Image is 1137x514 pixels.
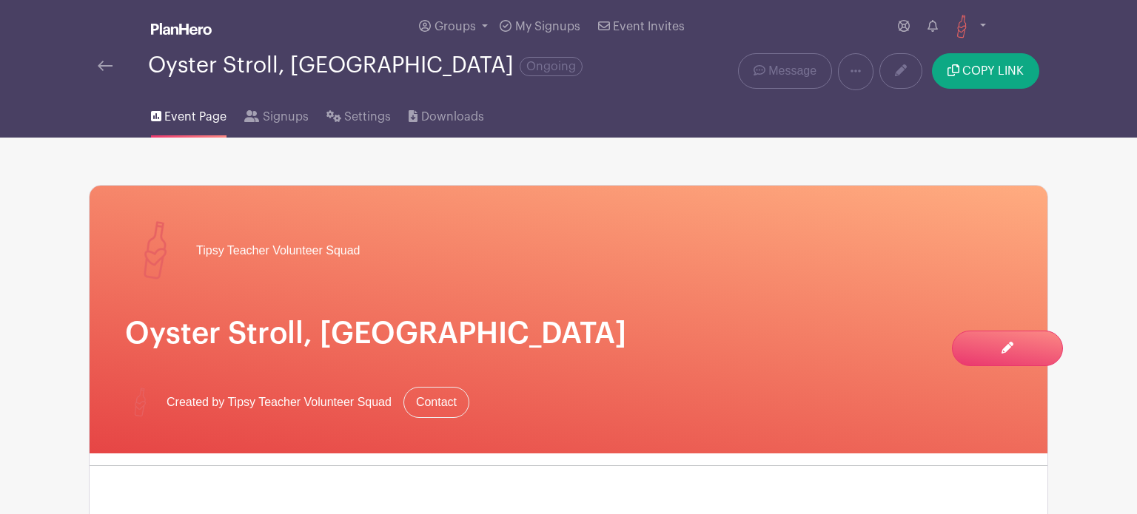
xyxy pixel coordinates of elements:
img: square%20logo.png [950,15,973,38]
span: Event Invites [613,21,685,33]
img: logo_white-6c42ec7e38ccf1d336a20a19083b03d10ae64f83f12c07503d8b9e83406b4c7d.svg [151,23,212,35]
a: Downloads [409,90,483,138]
a: Signups [244,90,308,138]
a: Settings [326,90,391,138]
span: Created by Tipsy Teacher Volunteer Squad [167,393,392,411]
h1: Oyster Stroll, [GEOGRAPHIC_DATA] [125,316,1012,351]
span: Signups [263,108,309,126]
span: Message [768,62,816,80]
span: COPY LINK [962,65,1024,77]
span: Settings [344,108,391,126]
a: Contact [403,387,469,418]
span: Tipsy Teacher Volunteer Squad [196,242,360,260]
span: Groups [435,21,476,33]
a: Message [738,53,832,89]
a: Event Page [151,90,227,138]
div: Oyster Stroll, [GEOGRAPHIC_DATA] [148,53,583,78]
span: Ongoing [520,57,583,76]
img: back-arrow-29a5d9b10d5bd6ae65dc969a981735edf675c4d7a1fe02e03b50dbd4ba3cdb55.svg [98,61,113,71]
img: square%20logo.png [125,388,155,417]
span: My Signups [515,21,580,33]
span: Downloads [421,108,484,126]
img: square%20logo.png [125,221,184,280]
span: Event Page [164,108,227,126]
button: COPY LINK [932,53,1039,89]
